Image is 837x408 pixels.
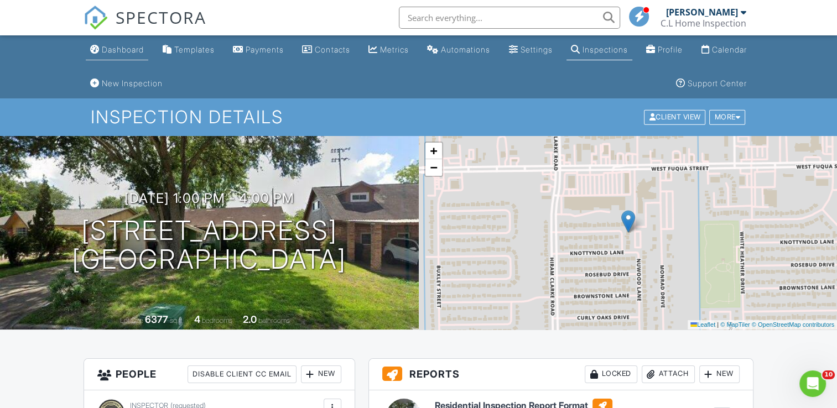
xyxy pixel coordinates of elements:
[430,144,437,158] span: +
[661,18,746,29] div: C.L Home Inspection
[712,45,747,54] div: Calendar
[666,7,738,18] div: [PERSON_NAME]
[399,7,620,29] input: Search everything...
[188,365,297,383] div: Disable Client CC Email
[86,74,167,94] a: New Inspection
[202,316,232,325] span: bedrooms
[301,365,341,383] div: New
[91,107,746,127] h1: Inspection Details
[124,191,294,206] h3: [DATE] 1:00 pm - 4:00 pm
[583,45,628,54] div: Inspections
[642,40,687,60] a: Company Profile
[699,365,740,383] div: New
[120,316,143,325] span: Lot Size
[709,110,745,125] div: More
[364,40,413,60] a: Metrics
[84,6,108,30] img: The Best Home Inspection Software - Spectora
[170,316,184,325] span: sq.ft.
[822,370,835,379] span: 10
[690,321,715,328] a: Leaflet
[102,79,163,88] div: New Inspection
[298,40,354,60] a: Contacts
[145,313,168,325] div: 6377
[566,40,632,60] a: Inspections
[505,40,557,60] a: Settings
[697,40,751,60] a: Calendar
[258,316,290,325] span: bathrooms
[246,45,284,54] div: Payments
[102,45,144,54] div: Dashboard
[521,45,553,54] div: Settings
[174,45,215,54] div: Templates
[658,45,683,54] div: Profile
[84,15,206,38] a: SPECTORA
[380,45,409,54] div: Metrics
[430,160,437,174] span: −
[688,79,747,88] div: Support Center
[585,365,637,383] div: Locked
[425,143,442,159] a: Zoom in
[116,6,206,29] span: SPECTORA
[643,112,708,121] a: Client View
[86,40,148,60] a: Dashboard
[752,321,834,328] a: © OpenStreetMap contributors
[621,210,635,233] img: Marker
[243,313,257,325] div: 2.0
[315,45,350,54] div: Contacts
[423,40,495,60] a: Automations (Basic)
[672,74,751,94] a: Support Center
[720,321,750,328] a: © MapTiler
[441,45,490,54] div: Automations
[194,313,200,325] div: 4
[642,365,695,383] div: Attach
[84,359,354,390] h3: People
[799,370,826,397] iframe: Intercom live chat
[228,40,288,60] a: Payments
[644,110,705,125] div: Client View
[425,159,442,176] a: Zoom out
[158,40,219,60] a: Templates
[717,321,719,328] span: |
[72,216,346,275] h1: [STREET_ADDRESS] [GEOGRAPHIC_DATA]
[369,359,753,390] h3: Reports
